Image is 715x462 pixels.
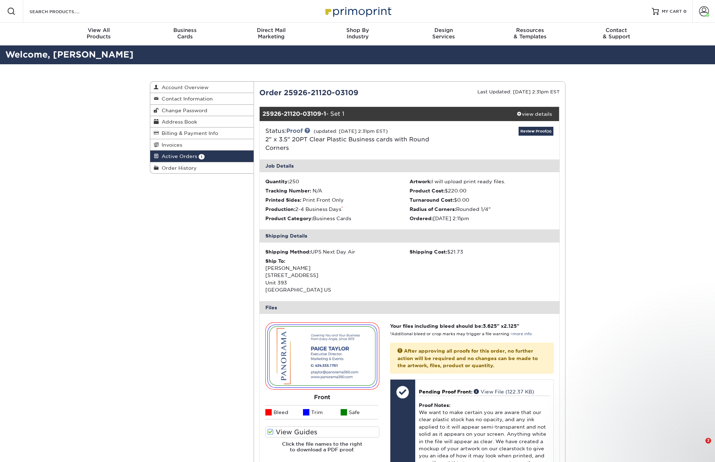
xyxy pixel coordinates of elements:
[513,332,532,336] a: more info
[410,187,554,194] li: $220.00
[29,7,98,16] input: SEARCH PRODUCTS.....
[314,129,388,134] small: (updated: [DATE] 2:31pm EST)
[314,27,401,33] span: Shop By
[303,405,341,419] li: Trim
[419,402,450,408] strong: Proof Notes:
[410,249,447,255] strong: Shipping Cost:
[159,108,207,113] span: Change Password
[260,107,509,121] div: - Set 1
[410,215,554,222] li: [DATE] 2:11pm
[150,116,254,127] a: Address Book
[199,154,205,159] span: 1
[265,258,285,264] strong: Ship To:
[265,206,295,212] strong: Production:
[265,206,410,213] li: 2-4 Business Days
[265,426,379,437] label: View Guides
[265,197,301,203] strong: Printed Sides:
[683,9,687,14] span: 0
[410,216,433,221] strong: Ordered:
[341,405,378,419] li: Safe
[265,248,410,255] div: UPS Next Day Air
[265,249,311,255] strong: Shipping Method:
[150,93,254,104] a: Contact Information
[260,229,559,242] div: Shipping Details
[159,119,197,125] span: Address Book
[142,27,228,40] div: Cards
[150,105,254,116] a: Change Password
[410,197,454,203] strong: Turnaround Cost:
[401,23,487,45] a: DesignServices
[401,27,487,40] div: Services
[159,130,218,136] span: Billing & Payment Info
[142,23,228,45] a: BusinessCards
[487,27,573,33] span: Resources
[410,206,456,212] strong: Radius of Corners:
[390,332,532,336] small: *Additional bleed or crop marks may trigger a file warning –
[150,127,254,139] a: Billing & Payment Info
[705,438,711,444] span: 2
[56,27,142,33] span: View All
[159,85,208,90] span: Account Overview
[691,438,708,455] iframe: Intercom live chat
[228,27,314,40] div: Marketing
[419,389,472,395] span: Pending Proof Front:
[265,179,289,184] strong: Quantity:
[260,127,459,152] div: Status:
[265,188,311,194] strong: Tracking Number:
[483,323,497,329] span: 3.625
[265,390,379,405] div: Front
[509,110,559,118] div: view details
[265,215,410,222] li: Business Cards
[314,23,401,45] a: Shop ByIndustry
[262,110,326,117] strong: 25926-21120-03109-1
[265,178,410,185] li: 250
[519,127,553,136] a: Review Proof(s)
[56,23,142,45] a: View AllProducts
[150,162,254,173] a: Order History
[390,323,519,329] strong: Your files including bleed should be: " x "
[410,206,554,213] li: Rounded 1/4"
[56,27,142,40] div: Products
[314,27,401,40] div: Industry
[410,188,445,194] strong: Product Cost:
[504,323,517,329] span: 2.125
[487,23,573,45] a: Resources& Templates
[410,178,554,185] li: I will upload print ready files.
[159,153,197,159] span: Active Orders
[142,27,228,33] span: Business
[228,23,314,45] a: Direct MailMarketing
[228,27,314,33] span: Direct Mail
[474,389,534,395] a: View File (122.37 KB)
[286,127,303,134] a: Proof
[509,107,559,121] a: view details
[150,82,254,93] a: Account Overview
[401,27,487,33] span: Design
[265,405,303,419] li: Bleed
[410,248,554,255] div: $21.73
[410,196,554,203] li: $0.00
[303,197,344,203] span: Print Front Only
[260,159,559,172] div: Job Details
[159,142,182,148] span: Invoices
[573,27,660,40] div: & Support
[254,87,410,98] div: Order 25926-21120-03109
[265,257,410,294] div: [PERSON_NAME] [STREET_ADDRESS] Unit 393 [GEOGRAPHIC_DATA] US
[150,139,254,151] a: Invoices
[477,89,560,94] small: Last Updated: [DATE] 2:31pm EST
[487,27,573,40] div: & Templates
[573,27,660,33] span: Contact
[410,179,432,184] strong: Artwork:
[159,96,213,102] span: Contact Information
[265,441,379,458] h6: Click the file names to the right to download a PDF proof.
[322,4,393,19] img: Primoprint
[662,9,682,15] span: MY CART
[397,348,538,368] strong: After approving all proofs for this order, no further action will be required and no changes can ...
[265,136,429,151] a: 2" x 3.5" 20PT Clear Plastic Business cards with Round Corners
[313,188,322,194] span: N/A
[159,165,197,171] span: Order History
[573,23,660,45] a: Contact& Support
[150,151,254,162] a: Active Orders 1
[260,301,559,314] div: Files
[265,216,313,221] strong: Product Category:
